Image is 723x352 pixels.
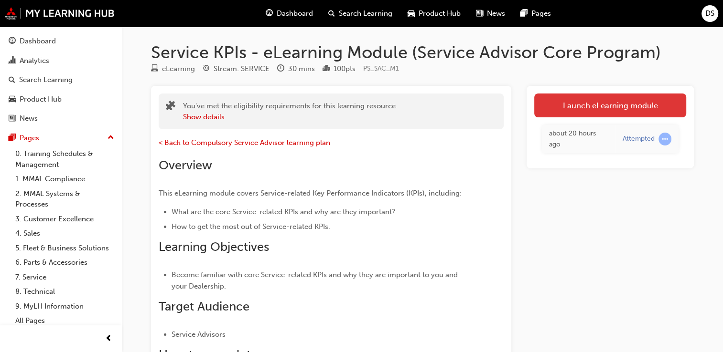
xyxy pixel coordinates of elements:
div: Duration [277,63,315,75]
a: 8. Technical [11,284,118,299]
a: guage-iconDashboard [258,4,321,23]
div: Pages [20,133,39,144]
span: car-icon [9,95,16,104]
span: podium-icon [323,65,330,73]
span: news-icon [9,114,16,123]
span: up-icon [108,132,114,144]
div: Search Learning [19,74,73,85]
a: 4. Sales [11,226,118,241]
a: 0. Training Schedules & Management [11,146,118,172]
span: learningRecordVerb_ATTEMPT-icon [658,133,671,145]
span: DS [705,8,714,19]
a: Analytics [4,52,118,70]
button: Show details [183,112,225,123]
span: prev-icon [105,333,112,345]
span: news-icon [476,8,483,20]
a: 3. Customer Excellence [11,212,118,227]
span: This eLearning module covers Service-related Key Performance Indicators (KPIs), including: [159,189,462,197]
a: 1. MMAL Compliance [11,172,118,186]
div: Stream: SERVICE [214,63,270,74]
div: 30 mins [288,63,315,74]
span: Become familiar with core Service-related KPIs and why they are important to you and your Dealers... [172,270,460,290]
a: Search Learning [4,71,118,89]
div: Analytics [20,55,49,66]
span: Target Audience [159,299,249,314]
a: 7. Service [11,270,118,285]
span: pages-icon [520,8,528,20]
button: DashboardAnalyticsSearch LearningProduct HubNews [4,31,118,129]
a: news-iconNews [468,4,513,23]
div: Product Hub [20,94,62,105]
span: car-icon [408,8,415,20]
span: learningResourceType_ELEARNING-icon [151,65,158,73]
a: 6. Parts & Accessories [11,255,118,270]
a: < Back to Compulsory Service Advisor learning plan [159,138,330,147]
div: Attempted [623,135,655,144]
span: target-icon [203,65,210,73]
button: Pages [4,129,118,147]
a: car-iconProduct Hub [400,4,468,23]
span: Dashboard [277,8,313,19]
div: Type [151,63,195,75]
div: Points [323,63,356,75]
span: clock-icon [277,65,284,73]
span: News [487,8,505,19]
div: eLearning [162,63,195,74]
span: How to get the most out of Service-related KPIs. [172,222,330,231]
span: guage-icon [9,37,16,46]
a: search-iconSearch Learning [321,4,400,23]
span: Overview [159,158,212,173]
div: Wed Aug 27 2025 12:12:47 GMT+1000 (Australian Eastern Standard Time) [549,128,608,150]
a: Launch eLearning module [534,93,686,117]
span: chart-icon [9,57,16,65]
a: Dashboard [4,32,118,50]
span: search-icon [9,76,15,84]
div: Stream [203,63,270,75]
span: What are the core Service-related KPIs and why are they important? [172,207,395,216]
a: 9. MyLH Information [11,299,118,314]
span: Service Advisors [172,330,226,339]
span: puzzle-icon [166,102,175,113]
span: pages-icon [9,134,16,143]
div: Dashboard [20,36,56,47]
span: Search Learning [339,8,392,19]
span: guage-icon [266,8,273,20]
a: News [4,110,118,127]
a: All Pages [11,313,118,328]
a: 5. Fleet & Business Solutions [11,241,118,256]
span: Learning resource code [363,64,399,72]
span: Product Hub [419,8,461,19]
a: pages-iconPages [513,4,559,23]
div: 100 pts [334,63,356,74]
span: Pages [531,8,551,19]
h1: Service KPIs - eLearning Module (Service Advisor Core Program) [151,42,694,63]
button: DS [701,5,718,22]
div: You've met the eligibility requirements for this learning resource. [183,101,398,122]
span: Learning Objectives [159,239,269,254]
div: News [20,113,38,124]
a: Product Hub [4,91,118,108]
a: 2. MMAL Systems & Processes [11,186,118,212]
img: mmal [5,7,115,20]
span: search-icon [328,8,335,20]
